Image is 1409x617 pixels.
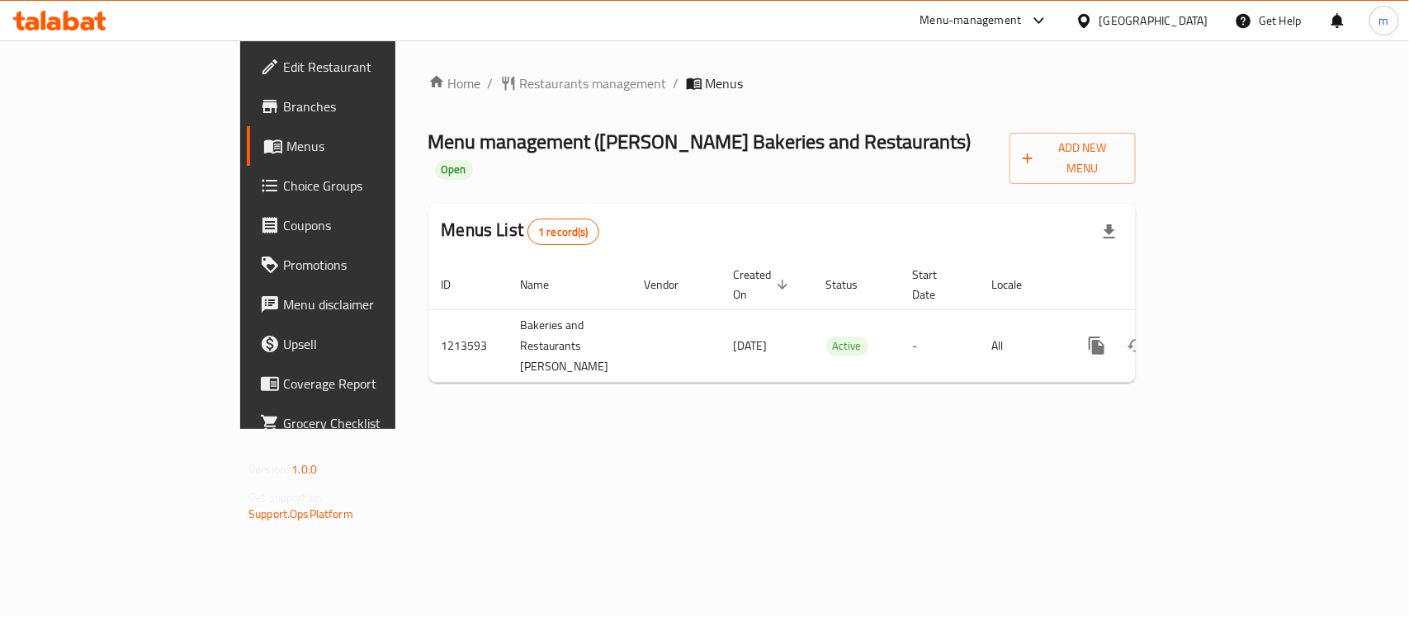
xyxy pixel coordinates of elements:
[442,275,473,294] span: ID
[1064,260,1249,310] th: Actions
[992,275,1044,294] span: Locale
[645,275,701,294] span: Vendor
[706,73,744,93] span: Menus
[508,309,631,382] td: Bakeries and Restaurants [PERSON_NAME]
[248,487,324,508] span: Get support on:
[979,309,1064,382] td: All
[428,73,1136,93] nav: breadcrumb
[521,275,571,294] span: Name
[1023,138,1123,179] span: Add New Menu
[900,309,979,382] td: -
[734,335,768,356] span: [DATE]
[1117,326,1156,365] button: Change Status
[283,334,462,354] span: Upsell
[283,215,462,235] span: Coupons
[826,337,868,356] div: Active
[1009,133,1136,184] button: Add New Menu
[247,324,475,364] a: Upsell
[527,219,599,245] div: Total records count
[286,136,462,156] span: Menus
[248,503,353,525] a: Support.OpsPlatform
[283,294,462,314] span: Menu disclaimer
[500,73,667,93] a: Restaurants management
[283,176,462,195] span: Choice Groups
[247,205,475,245] a: Coupons
[920,11,1022,31] div: Menu-management
[283,413,462,433] span: Grocery Checklist
[1099,12,1208,30] div: [GEOGRAPHIC_DATA]
[428,260,1249,383] table: enhanced table
[247,364,475,403] a: Coverage Report
[247,403,475,443] a: Grocery Checklist
[913,265,959,304] span: Start Date
[1090,212,1129,252] div: Export file
[283,374,462,393] span: Coverage Report
[247,245,475,285] a: Promotions
[247,47,475,87] a: Edit Restaurant
[674,73,679,93] li: /
[520,73,667,93] span: Restaurants management
[1077,326,1117,365] button: more
[826,337,868,356] span: Active
[248,459,289,480] span: Version:
[283,255,462,275] span: Promotions
[247,87,475,126] a: Branches
[1379,12,1389,30] span: m
[283,97,462,116] span: Branches
[428,123,972,160] span: Menu management ( [PERSON_NAME] Bakeries and Restaurants )
[442,218,599,245] h2: Menus List
[826,275,880,294] span: Status
[734,265,793,304] span: Created On
[283,57,462,77] span: Edit Restaurant
[247,126,475,166] a: Menus
[291,459,317,480] span: 1.0.0
[488,73,494,93] li: /
[528,224,598,240] span: 1 record(s)
[247,166,475,205] a: Choice Groups
[247,285,475,324] a: Menu disclaimer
